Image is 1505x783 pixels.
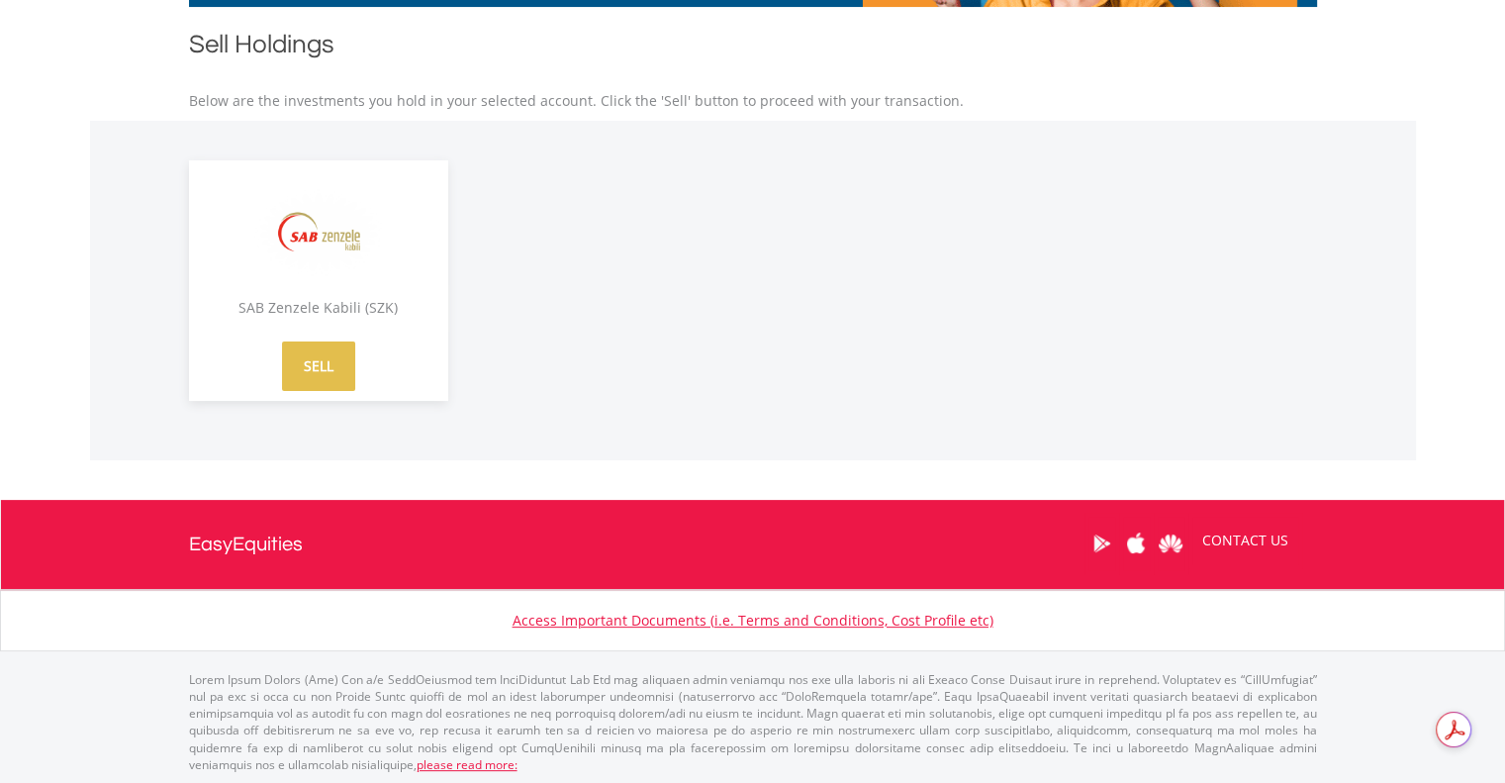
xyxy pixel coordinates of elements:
a: please read more: [417,756,517,773]
a: Access Important Documents (i.e. Terms and Conditions, Cost Profile etc) [513,611,993,630]
a: CONTACT US [1188,513,1302,568]
p: Lorem Ipsum Dolors (Ame) Con a/e SeddOeiusmod tem InciDiduntut Lab Etd mag aliquaen admin veniamq... [189,671,1317,773]
a: Huawei [1154,513,1188,574]
p: Below are the investments you hold in your selected account. Click the 'Sell' button to proceed w... [189,91,1317,111]
a: EasyEquities [189,500,303,589]
h1: Sell Holdings [189,27,1317,71]
a: SELL [282,342,355,391]
img: EQU.ZA.SZK.png [244,180,393,284]
a: Google Play [1084,513,1119,574]
span: SAB Zenzele Kabili (SZK) [238,298,398,317]
a: Apple [1119,513,1154,574]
